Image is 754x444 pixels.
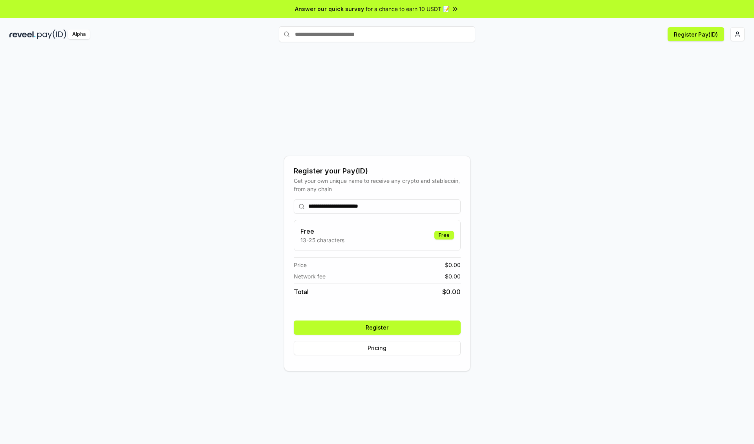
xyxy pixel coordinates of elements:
[295,5,364,13] span: Answer our quick survey
[294,287,309,297] span: Total
[366,5,450,13] span: for a chance to earn 10 USDT 📝
[294,341,461,355] button: Pricing
[300,227,344,236] h3: Free
[434,231,454,240] div: Free
[668,27,724,41] button: Register Pay(ID)
[442,287,461,297] span: $ 0.00
[68,29,90,39] div: Alpha
[9,29,36,39] img: reveel_dark
[445,272,461,280] span: $ 0.00
[37,29,66,39] img: pay_id
[294,166,461,177] div: Register your Pay(ID)
[294,177,461,193] div: Get your own unique name to receive any crypto and stablecoin, from any chain
[294,261,307,269] span: Price
[445,261,461,269] span: $ 0.00
[300,236,344,244] p: 13-25 characters
[294,321,461,335] button: Register
[294,272,326,280] span: Network fee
